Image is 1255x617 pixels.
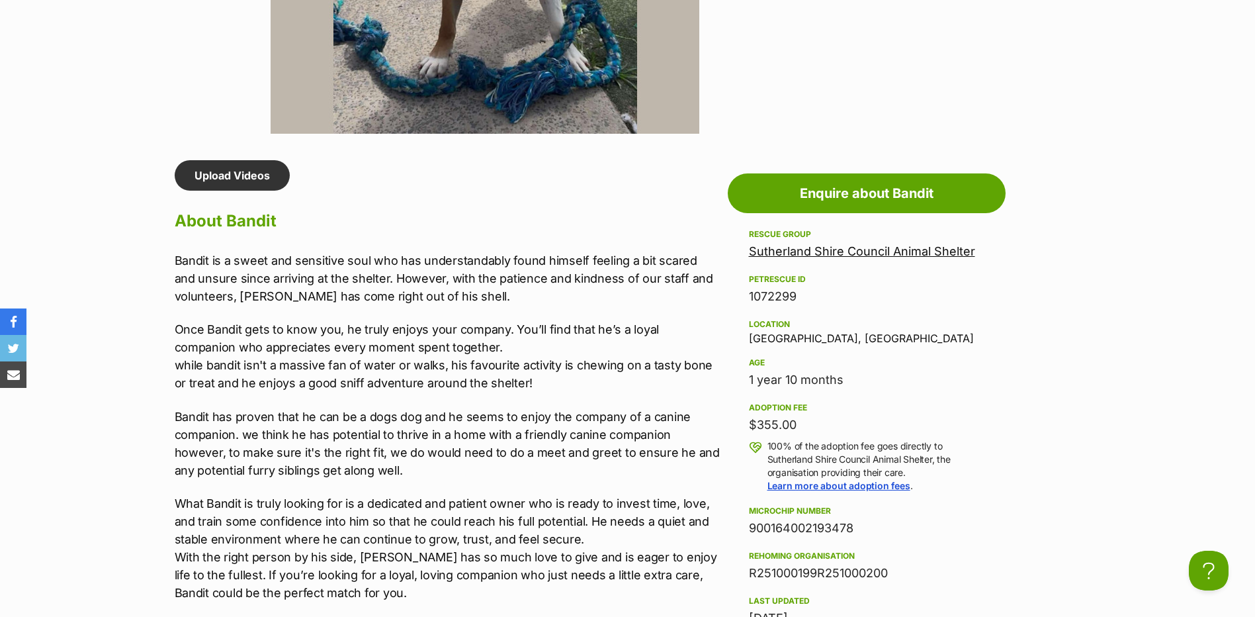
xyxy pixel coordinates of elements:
p: 100% of the adoption fee goes directly to Sutherland Shire Council Animal Shelter, the organisati... [767,440,984,493]
div: [GEOGRAPHIC_DATA], [GEOGRAPHIC_DATA] [749,316,984,344]
div: Adoption fee [749,403,984,413]
div: Last updated [749,596,984,606]
div: Location [749,319,984,330]
div: $355.00 [749,416,984,434]
a: Enquire about Bandit [728,173,1006,213]
a: Sutherland Shire Council Animal Shelter [749,244,975,258]
p: Bandit is a sweet and sensitive soul who has understandably found himself feeling a bit scared an... [175,252,721,305]
div: Microchip number [749,506,984,516]
a: Upload Videos [175,160,290,191]
iframe: Help Scout Beacon - Open [1189,551,1229,591]
div: R251000199R251000200 [749,564,984,583]
div: 900164002193478 [749,519,984,538]
div: 1072299 [749,287,984,306]
p: What Bandit is truly looking for is a dedicated and patient owner who is ready to invest time, lo... [175,495,721,602]
div: PetRescue ID [749,274,984,285]
p: Bandit has proven that he can be a dogs dog and he seems to enjoy the company of a canine compani... [175,408,721,479]
div: 1 year 10 months [749,371,984,389]
a: Learn more about adoption fees [767,480,910,491]
div: Rescue group [749,229,984,240]
div: Rehoming organisation [749,551,984,561]
h2: About Bandit [175,207,721,236]
div: Age [749,357,984,368]
p: Once Bandit gets to know you, he truly enjoys your company. You’ll find that he’s a loyal compani... [175,320,721,392]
